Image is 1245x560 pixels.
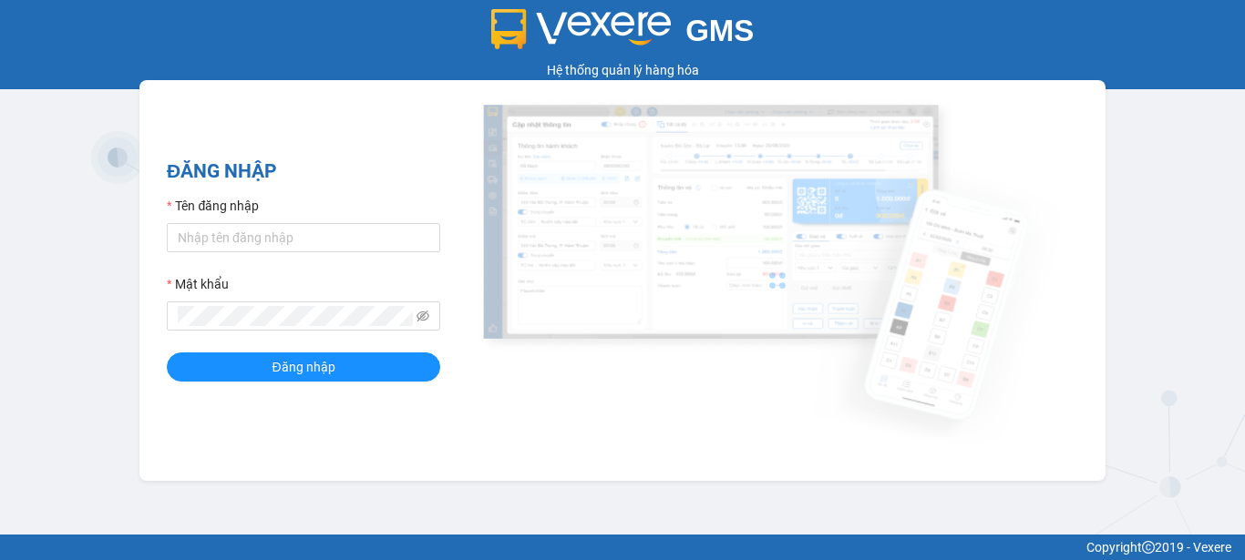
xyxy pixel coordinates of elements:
[491,27,755,42] a: GMS
[5,60,1240,80] div: Hệ thống quản lý hàng hóa
[1142,541,1155,554] span: copyright
[167,274,229,294] label: Mật khẩu
[14,537,1231,557] div: Copyright 2019 - Vexere
[167,223,440,252] input: Tên đăng nhập
[167,157,440,187] h2: ĐĂNG NHẬP
[417,310,429,322] span: eye-invisible
[167,196,259,216] label: Tên đăng nhập
[272,357,334,377] span: Đăng nhập
[167,352,440,382] button: Đăng nhập
[491,9,672,49] img: logo 2
[178,306,413,326] input: Mật khẩu
[685,14,754,47] span: GMS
